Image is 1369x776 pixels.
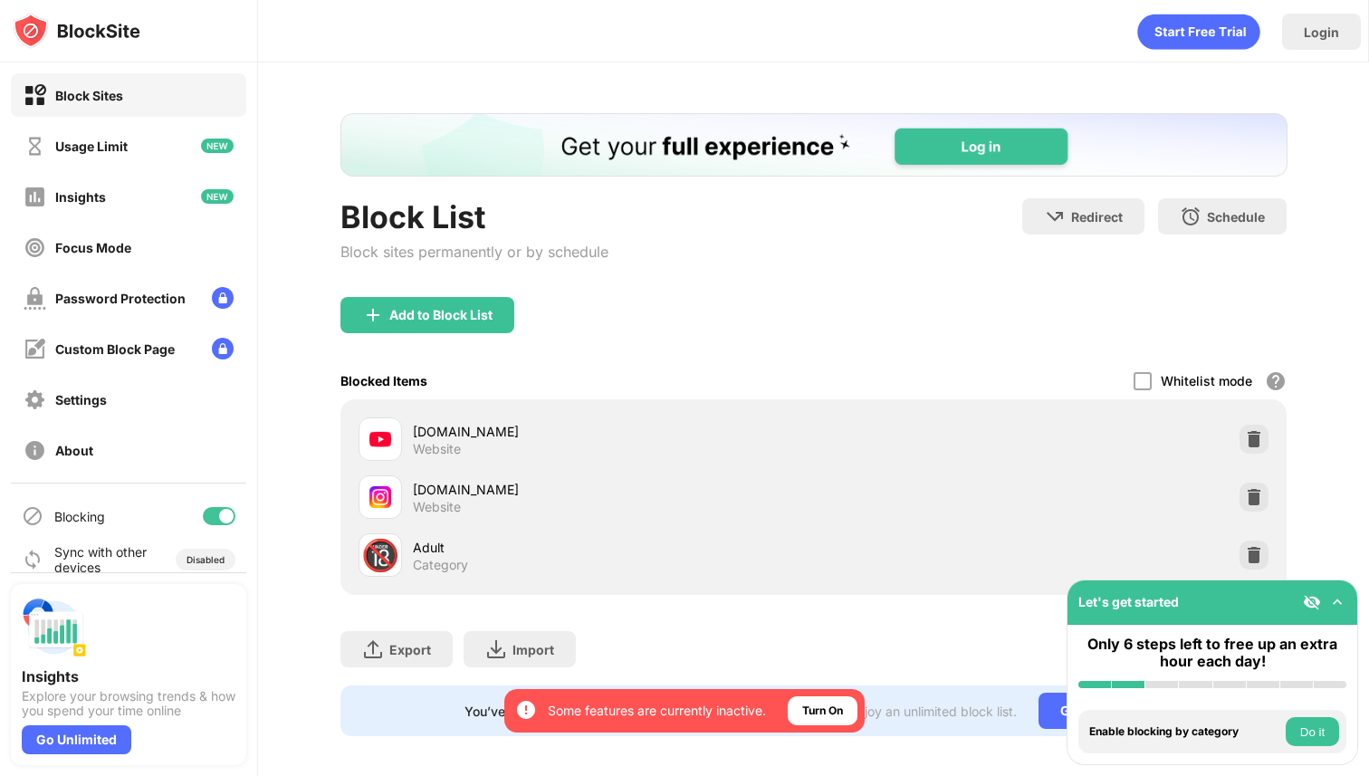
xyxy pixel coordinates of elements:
[1161,373,1252,388] div: Whitelist mode
[413,441,461,457] div: Website
[1071,209,1123,225] div: Redirect
[24,439,46,462] img: about-off.svg
[22,667,235,685] div: Insights
[55,88,123,103] div: Block Sites
[369,486,391,508] img: favicons
[22,505,43,527] img: blocking-icon.svg
[201,189,234,204] img: new-icon.svg
[55,240,131,255] div: Focus Mode
[413,480,814,499] div: [DOMAIN_NAME]
[413,499,461,515] div: Website
[361,537,399,574] div: 🔞
[1303,593,1321,611] img: eye-not-visible.svg
[548,702,766,720] div: Some features are currently inactive.
[1207,209,1265,225] div: Schedule
[1039,693,1163,729] div: Go Unlimited
[369,428,391,450] img: favicons
[340,113,1288,177] iframe: Banner
[22,689,235,718] div: Explore your browsing trends & how you spend your time online
[1078,594,1179,609] div: Let's get started
[54,544,148,575] div: Sync with other devices
[1286,717,1339,746] button: Do it
[22,595,87,660] img: push-insights.svg
[413,557,468,573] div: Category
[24,135,46,158] img: time-usage-off.svg
[55,392,107,407] div: Settings
[1089,725,1281,738] div: Enable blocking by category
[24,186,46,208] img: insights-off.svg
[54,509,105,524] div: Blocking
[55,189,106,205] div: Insights
[340,198,608,235] div: Block List
[24,338,46,360] img: customize-block-page-off.svg
[24,84,46,107] img: block-on.svg
[464,704,681,719] div: You’ve reached your block list limit.
[24,287,46,310] img: password-protection-off.svg
[24,388,46,411] img: settings-off.svg
[55,443,93,458] div: About
[1328,593,1346,611] img: omni-setup-toggle.svg
[413,538,814,557] div: Adult
[212,287,234,309] img: lock-menu.svg
[55,139,128,154] div: Usage Limit
[389,642,431,657] div: Export
[340,243,608,261] div: Block sites permanently or by schedule
[13,13,140,49] img: logo-blocksite.svg
[55,341,175,357] div: Custom Block Page
[22,549,43,570] img: sync-icon.svg
[389,308,493,322] div: Add to Block List
[201,139,234,153] img: new-icon.svg
[1078,636,1346,670] div: Only 6 steps left to free up an extra hour each day!
[802,702,843,720] div: Turn On
[187,554,225,565] div: Disabled
[413,422,814,441] div: [DOMAIN_NAME]
[1137,14,1260,50] div: animation
[22,725,131,754] div: Go Unlimited
[55,291,186,306] div: Password Protection
[1304,24,1339,40] div: Login
[212,338,234,359] img: lock-menu.svg
[512,642,554,657] div: Import
[340,373,427,388] div: Blocked Items
[24,236,46,259] img: focus-off.svg
[515,699,537,721] img: error-circle-white.svg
